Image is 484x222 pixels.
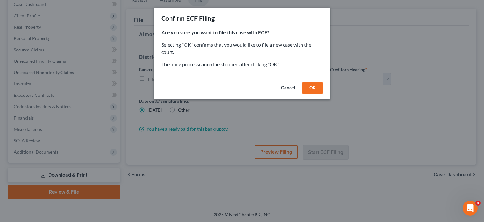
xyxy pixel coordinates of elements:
[161,14,215,23] div: Confirm ECF Filing
[199,61,214,67] strong: cannot
[161,41,323,56] p: Selecting "OK" confirms that you would like to file a new case with the court.
[276,82,300,94] button: Cancel
[302,82,323,94] button: OK
[463,201,478,216] iframe: Intercom live chat
[161,61,323,68] p: The filing process be stopped after clicking "OK".
[475,201,481,206] span: 3
[161,29,269,35] strong: Are you sure you want to file this case with ECF?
